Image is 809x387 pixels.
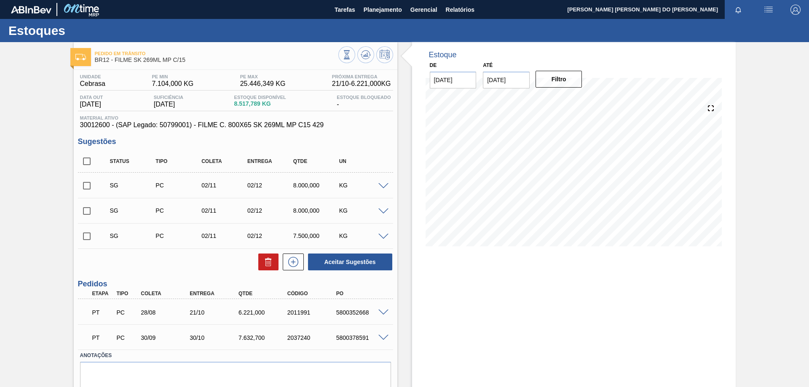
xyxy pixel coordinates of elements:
[236,291,291,296] div: Qtde
[139,334,193,341] div: 30/09/2025
[337,95,391,100] span: Estoque Bloqueado
[80,95,103,100] span: Data out
[199,158,250,164] div: Coleta
[357,46,374,63] button: Atualizar Gráfico
[308,254,392,270] button: Aceitar Sugestões
[80,80,105,88] span: Cebrasa
[337,182,388,189] div: KG
[154,95,183,100] span: Suficiência
[11,6,51,13] img: TNhmsLtSVTkK8tSr43FrP2fwEKptu5GPRR3wAAAABJRU5ErkJggg==
[245,232,296,239] div: 02/12/2025
[536,71,582,88] button: Filtro
[291,207,342,214] div: 8.000,000
[80,74,105,79] span: Unidade
[240,74,286,79] span: PE MAX
[335,95,393,108] div: -
[90,328,115,347] div: Pedido em Trânsito
[332,80,391,88] span: 21/10 - 6.221,000 KG
[304,253,393,271] div: Aceitar Sugestões
[199,207,250,214] div: 02/11/2025
[8,26,158,35] h1: Estoques
[80,101,103,108] span: [DATE]
[245,207,296,214] div: 02/12/2025
[92,309,113,316] p: PT
[114,309,139,316] div: Pedido de Compra
[429,51,457,59] div: Estoque
[245,182,296,189] div: 02/12/2025
[154,101,183,108] span: [DATE]
[790,5,801,15] img: Logout
[80,350,391,362] label: Anotações
[763,5,774,15] img: userActions
[90,303,115,322] div: Pedido em Trânsito
[75,54,86,60] img: Ícone
[108,182,159,189] div: Sugestão Criada
[410,5,437,15] span: Gerencial
[234,101,286,107] span: 8.517,789 KG
[291,232,342,239] div: 7.500,000
[254,254,279,270] div: Excluir Sugestões
[240,80,286,88] span: 25.446,349 KG
[376,46,393,63] button: Programar Estoque
[483,62,493,68] label: Até
[337,158,388,164] div: UN
[236,334,291,341] div: 7.632,700
[279,254,304,270] div: Nova sugestão
[199,232,250,239] div: 02/11/2025
[152,74,193,79] span: PE MIN
[285,309,340,316] div: 2011991
[139,309,193,316] div: 28/08/2025
[430,72,477,88] input: dd/mm/yyyy
[153,232,204,239] div: Pedido de Compra
[335,5,355,15] span: Tarefas
[95,51,338,56] span: Pedido em Trânsito
[153,158,204,164] div: Tipo
[291,158,342,164] div: Qtde
[337,232,388,239] div: KG
[92,334,113,341] p: PT
[108,207,159,214] div: Sugestão Criada
[108,158,159,164] div: Status
[483,72,530,88] input: dd/mm/yyyy
[78,137,393,146] h3: Sugestões
[338,46,355,63] button: Visão Geral dos Estoques
[199,182,250,189] div: 02/11/2025
[334,309,389,316] div: 5800352668
[245,158,296,164] div: Entrega
[139,291,193,296] div: Coleta
[285,291,340,296] div: Código
[95,57,338,63] span: BR12 - FILME SK 269ML MP C/15
[446,5,474,15] span: Relatórios
[188,291,242,296] div: Entrega
[153,207,204,214] div: Pedido de Compra
[334,334,389,341] div: 5800378591
[364,5,402,15] span: Planejamento
[332,74,391,79] span: Próxima Entrega
[90,291,115,296] div: Etapa
[285,334,340,341] div: 2037240
[114,291,139,296] div: Tipo
[188,309,242,316] div: 21/10/2025
[430,62,437,68] label: De
[108,232,159,239] div: Sugestão Criada
[337,207,388,214] div: KG
[188,334,242,341] div: 30/10/2025
[725,4,752,16] button: Notificações
[152,80,193,88] span: 7.104,000 KG
[80,115,391,120] span: Material ativo
[78,280,393,288] h3: Pedidos
[153,182,204,189] div: Pedido de Compra
[80,121,391,129] span: 30012600 - (SAP Legado: 50799001) - FILME C. 800X65 SK 269ML MP C15 429
[234,95,286,100] span: Estoque Disponível
[236,309,291,316] div: 6.221,000
[114,334,139,341] div: Pedido de Compra
[291,182,342,189] div: 8.000,000
[334,291,389,296] div: PO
